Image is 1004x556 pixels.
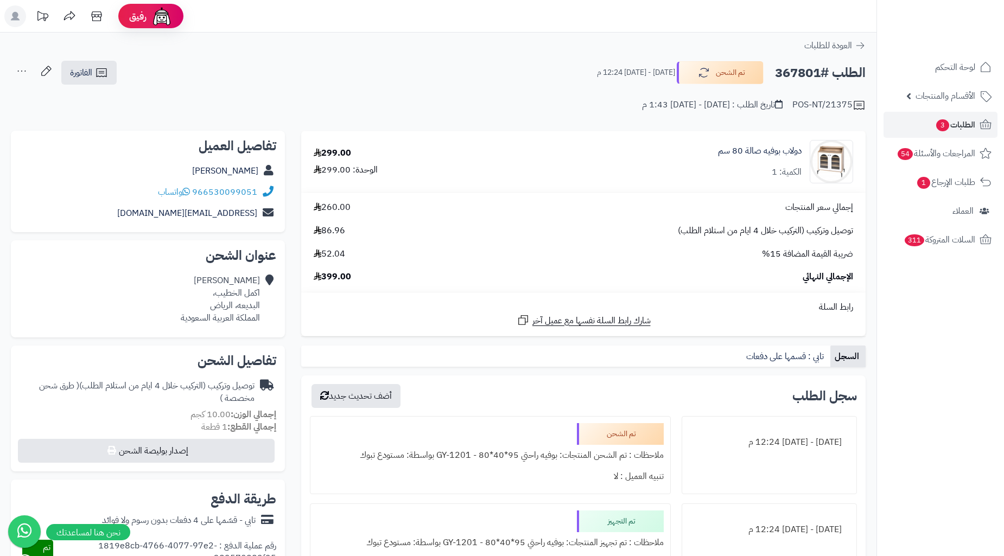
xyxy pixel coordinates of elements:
[936,119,949,131] span: 3
[678,225,853,237] span: توصيل وتركيب (التركيب خلال 4 ايام من استلام الطلب)
[884,198,997,224] a: العملاء
[314,225,345,237] span: 86.96
[577,510,664,532] div: تم التجهيز
[884,140,997,167] a: المراجعات والأسئلة54
[884,112,997,138] a: الطلبات3
[314,248,345,260] span: 52.04
[151,5,173,27] img: ai-face.png
[61,61,117,85] a: الفاتورة
[20,139,276,152] h2: تفاصيل العميل
[39,379,255,405] span: ( طرق شحن مخصصة )
[689,519,850,540] div: [DATE] - [DATE] 12:24 م
[785,201,853,214] span: إجمالي سعر المنتجات
[897,146,975,161] span: المراجعات والأسئلة
[18,439,275,463] button: إصدار بوليصة الشحن
[190,408,276,421] small: 10.00 كجم
[904,232,975,247] span: السلات المتروكة
[930,27,994,50] img: logo-2.png
[803,271,853,283] span: الإجمالي النهائي
[314,164,378,176] div: الوحدة: 299.00
[792,99,866,112] div: POS-NT/21375
[884,54,997,80] a: لوحة التحكم
[312,384,401,408] button: أضف تحديث جديد
[935,60,975,75] span: لوحة التحكم
[231,408,276,421] strong: إجمالي الوزن:
[314,271,351,283] span: 399.00
[792,389,857,402] h3: سجل الطلب
[181,274,260,324] div: [PERSON_NAME] اكمل الخطيب، البديعه، الرياض المملكة العربية السعودية
[117,207,257,220] a: [EMAIL_ADDRESS][DOMAIN_NAME]
[129,10,147,23] span: رفيق
[158,186,190,199] a: واتساب
[532,315,651,327] span: شارك رابط السلة نفسها مع عميل آخر
[677,61,764,84] button: تم الشحن
[70,66,92,79] span: الفاتورة
[192,164,258,177] a: [PERSON_NAME]
[935,117,975,132] span: الطلبات
[577,423,664,445] div: تم الشحن
[884,227,997,253] a: السلات المتروكة311
[20,249,276,262] h2: عنوان الشحن
[775,62,866,84] h2: الطلب #367801
[742,346,830,367] a: تابي : قسمها على دفعات
[772,166,802,178] div: الكمية: 1
[810,140,853,183] img: 1738147684-110104010070-90x90.jpg
[317,532,664,553] div: ملاحظات : تم تجهيز المنتجات: بوفيه راحتي 95*40*80 - GY-1201 بواسطة: مستودع تبوك
[314,201,351,214] span: 260.00
[29,5,56,30] a: تحديثات المنصة
[211,493,276,506] h2: طريقة الدفع
[830,346,866,367] a: السجل
[762,248,853,260] span: ضريبة القيمة المضافة 15%
[317,466,664,487] div: تنبيه العميل : لا
[597,67,675,78] small: [DATE] - [DATE] 12:24 م
[227,420,276,433] strong: إجمالي القطع:
[192,186,257,199] a: 966530099051
[898,148,913,160] span: 54
[642,99,783,111] div: تاريخ الطلب : [DATE] - [DATE] 1:43 م
[916,88,975,104] span: الأقسام والمنتجات
[20,380,255,405] div: توصيل وتركيب (التركيب خلال 4 ايام من استلام الطلب)
[102,514,256,527] div: تابي - قسّمها على 4 دفعات بدون رسوم ولا فوائد
[201,420,276,433] small: 1 قطعة
[517,314,651,327] a: شارك رابط السلة نفسها مع عميل آخر
[804,39,852,52] span: العودة للطلبات
[20,354,276,367] h2: تفاصيل الشحن
[317,445,664,466] div: ملاحظات : تم الشحن المنتجات: بوفيه راحتي 95*40*80 - GY-1201 بواسطة: مستودع تبوك
[952,203,974,219] span: العملاء
[689,432,850,453] div: [DATE] - [DATE] 12:24 م
[916,175,975,190] span: طلبات الإرجاع
[917,177,930,189] span: 1
[884,169,997,195] a: طلبات الإرجاع1
[718,145,802,157] a: دولاب بوفيه صالة 80 سم
[314,147,351,159] div: 299.00
[905,234,924,246] span: 311
[804,39,866,52] a: العودة للطلبات
[306,301,861,314] div: رابط السلة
